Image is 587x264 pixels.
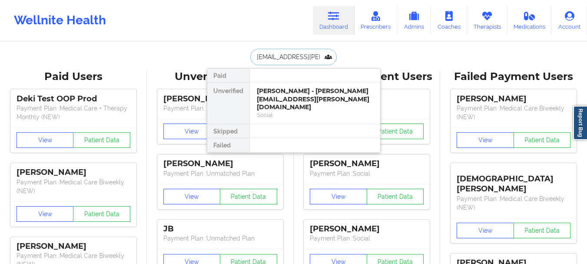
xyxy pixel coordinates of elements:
[367,124,424,139] button: Patient Data
[310,224,424,234] div: [PERSON_NAME]
[163,234,277,243] p: Payment Plan : Unmatched Plan
[355,6,398,35] a: Prescribers
[514,132,571,148] button: Patient Data
[457,194,570,212] p: Payment Plan : Medical Care Biweekly (NEW)
[552,6,587,35] a: Account
[457,104,570,121] p: Payment Plan : Medical Care Biweekly (NEW)
[207,69,249,83] div: Paid
[446,70,581,84] div: Failed Payment Users
[310,189,367,204] button: View
[163,159,277,169] div: [PERSON_NAME]
[310,159,424,169] div: [PERSON_NAME]
[431,6,467,35] a: Coaches
[207,124,249,138] div: Skipped
[17,167,130,177] div: [PERSON_NAME]
[17,241,130,251] div: [PERSON_NAME]
[207,83,249,124] div: Unverified
[6,70,141,84] div: Paid Users
[163,104,277,113] p: Payment Plan : Unmatched Plan
[73,206,130,222] button: Patient Data
[17,206,74,222] button: View
[573,106,587,140] a: Report Bug
[220,189,277,204] button: Patient Data
[73,132,130,148] button: Patient Data
[507,6,552,35] a: Medications
[457,223,514,238] button: View
[397,6,431,35] a: Admins
[207,138,249,152] div: Failed
[257,111,373,119] div: Social
[163,94,277,104] div: [PERSON_NAME]
[257,87,373,111] div: [PERSON_NAME] - [PERSON_NAME][EMAIL_ADDRESS][PERSON_NAME][DOMAIN_NAME]
[163,189,221,204] button: View
[313,6,355,35] a: Dashboard
[17,132,74,148] button: View
[163,169,277,178] p: Payment Plan : Unmatched Plan
[310,234,424,243] p: Payment Plan : Social
[163,224,277,234] div: JB
[17,178,130,195] p: Payment Plan : Medical Care Biweekly (NEW)
[467,6,507,35] a: Therapists
[457,132,514,148] button: View
[310,169,424,178] p: Payment Plan : Social
[17,104,130,121] p: Payment Plan : Medical Care + Therapy Monthly (NEW)
[514,223,571,238] button: Patient Data
[457,94,570,104] div: [PERSON_NAME]
[367,189,424,204] button: Patient Data
[163,124,221,139] button: View
[17,94,130,104] div: Deki Test OOP Prod
[153,70,288,84] div: Unverified Users
[457,167,570,194] div: [DEMOGRAPHIC_DATA][PERSON_NAME]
